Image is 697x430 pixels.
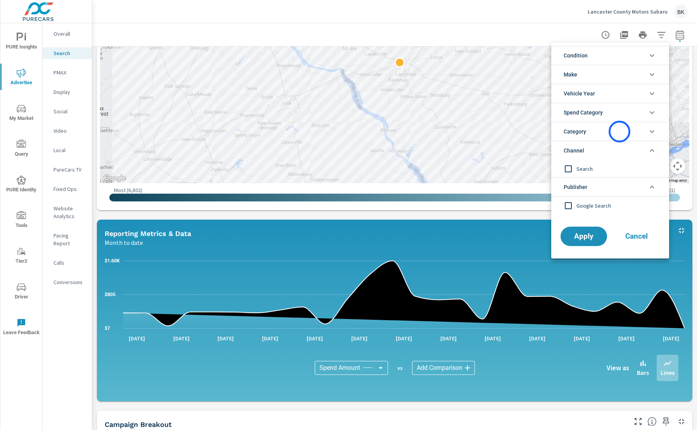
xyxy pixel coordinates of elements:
button: Apply [561,227,607,246]
ul: filter options [551,43,669,217]
span: Make [564,65,577,84]
button: Cancel [613,227,660,246]
span: Search [576,164,661,173]
span: Condition [564,46,588,65]
span: Google Search [576,201,661,210]
span: Cancel [621,233,652,240]
span: Category [564,122,586,141]
span: Apply [568,233,599,240]
span: Vehicle Year [564,84,595,103]
span: Channel [564,141,584,160]
div: Google Search [551,197,668,214]
span: Spend Category [564,103,603,122]
div: Search [551,160,668,177]
span: Publisher [564,178,587,196]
